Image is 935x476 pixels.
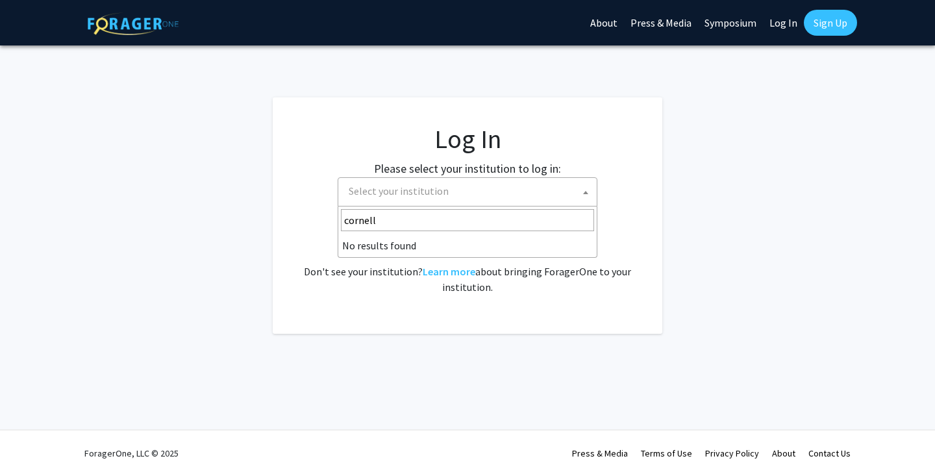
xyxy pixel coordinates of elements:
label: Please select your institution to log in: [374,160,561,177]
a: About [772,447,795,459]
input: Search [341,209,594,231]
li: No results found [338,234,597,257]
span: Select your institution [338,177,597,207]
span: Select your institution [349,184,449,197]
iframe: Chat [10,418,55,466]
a: Privacy Policy [705,447,759,459]
a: Terms of Use [641,447,692,459]
span: Select your institution [343,178,597,205]
a: Press & Media [572,447,628,459]
a: Contact Us [808,447,851,459]
img: ForagerOne Logo [88,12,179,35]
a: Sign Up [804,10,857,36]
div: No account? . Don't see your institution? about bringing ForagerOne to your institution. [299,232,636,295]
div: ForagerOne, LLC © 2025 [84,431,179,476]
a: Learn more about bringing ForagerOne to your institution [423,265,475,278]
h1: Log In [299,123,636,155]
